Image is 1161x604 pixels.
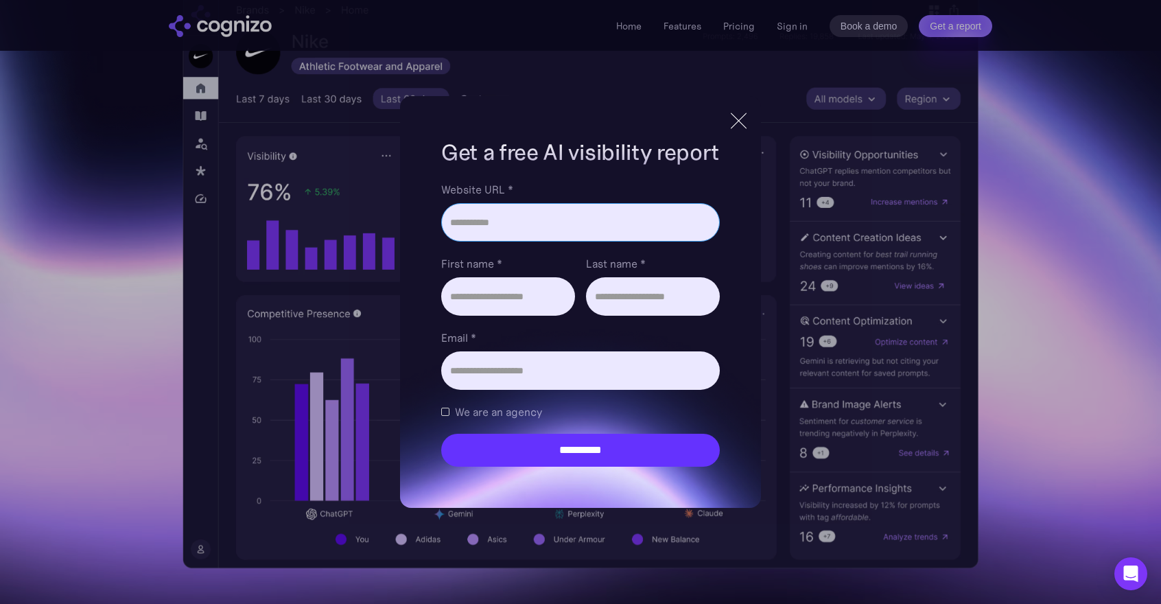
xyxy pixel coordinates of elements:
span: We are an agency [455,404,542,420]
form: Brand Report Form [441,181,720,467]
label: Email * [441,329,720,346]
h1: Get a free AI visibility report [441,137,720,167]
label: Last name * [586,255,720,272]
label: First name * [441,255,575,272]
div: Open Intercom Messenger [1114,557,1147,590]
label: Website URL * [441,181,720,198]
